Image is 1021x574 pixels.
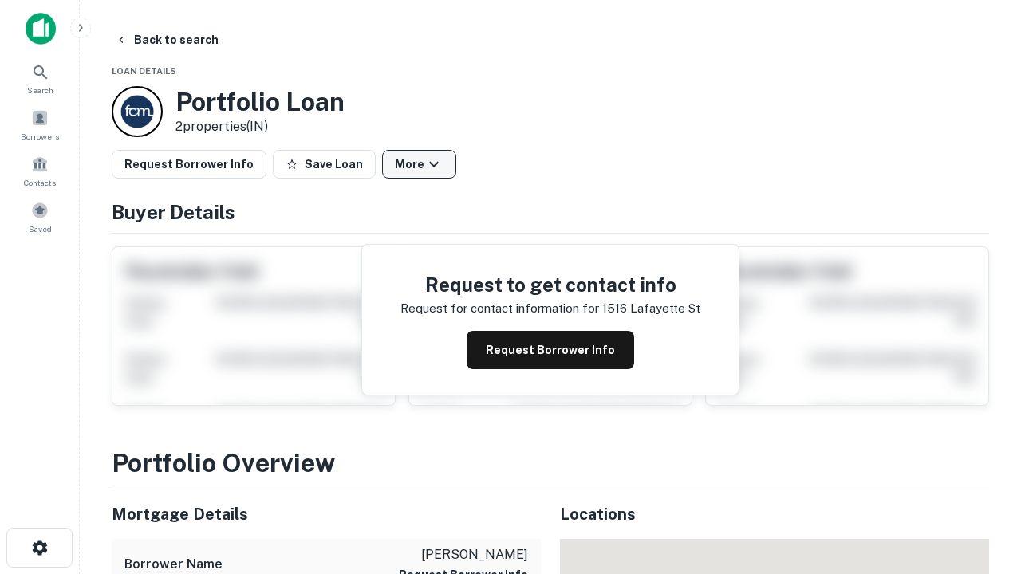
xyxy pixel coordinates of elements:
h4: Buyer Details [112,198,989,226]
button: Request Borrower Info [112,150,266,179]
h3: Portfolio Loan [175,87,345,117]
span: Contacts [24,176,56,189]
h6: Borrower Name [124,555,223,574]
p: [PERSON_NAME] [399,545,528,564]
a: Search [5,57,75,100]
button: Save Loan [273,150,376,179]
p: 1516 lafayette st [602,299,700,318]
a: Saved [5,195,75,238]
p: 2 properties (IN) [175,117,345,136]
img: capitalize-icon.png [26,13,56,45]
a: Contacts [5,149,75,192]
span: Borrowers [21,130,59,143]
button: More [382,150,456,179]
iframe: Chat Widget [941,395,1021,472]
h4: Request to get contact info [400,270,700,299]
button: Request Borrower Info [467,331,634,369]
h5: Locations [560,502,989,526]
a: Borrowers [5,103,75,146]
span: Loan Details [112,66,176,76]
span: Search [27,84,53,96]
h5: Mortgage Details [112,502,541,526]
span: Saved [29,222,52,235]
h3: Portfolio Overview [112,444,989,482]
p: Request for contact information for [400,299,599,318]
button: Back to search [108,26,225,54]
